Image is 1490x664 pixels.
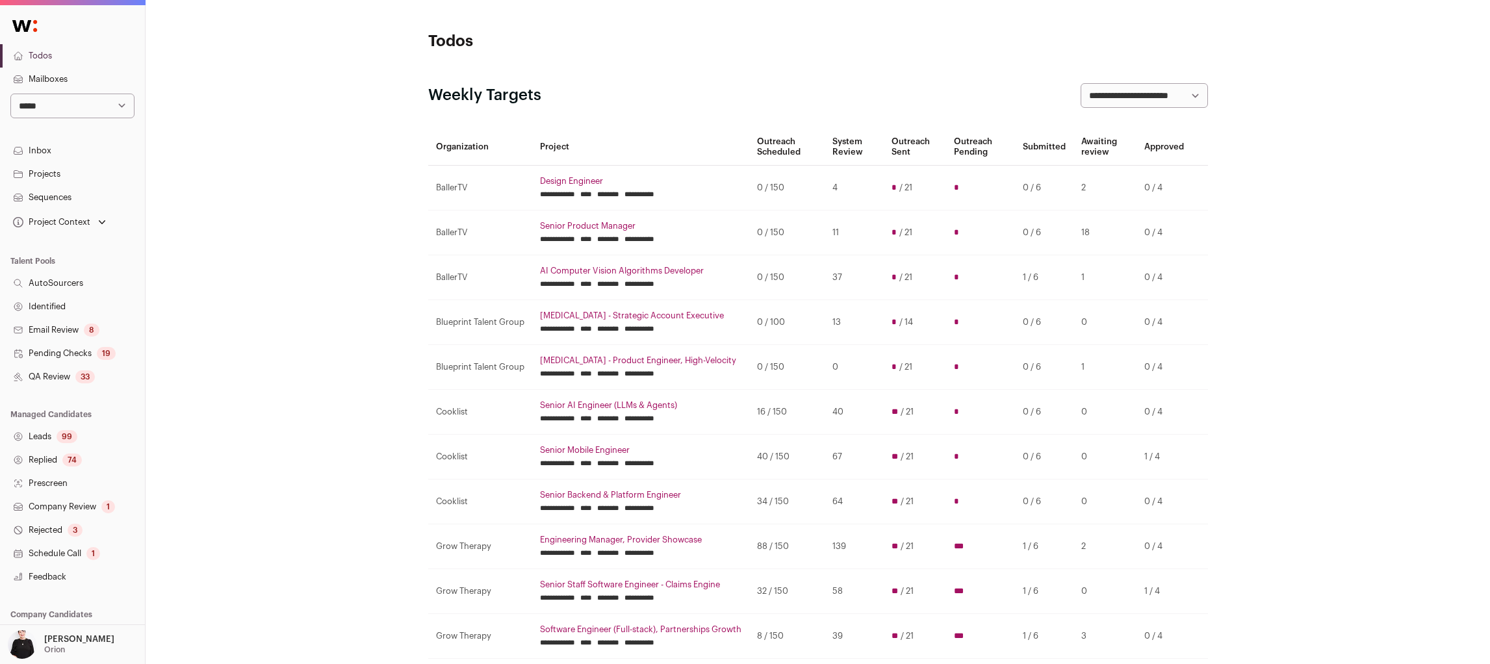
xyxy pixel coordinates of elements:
td: 1 [1073,345,1137,390]
td: 0 / 150 [749,166,825,211]
td: 0 / 6 [1015,345,1073,390]
td: 1 / 6 [1015,614,1073,659]
td: 0 / 150 [749,255,825,300]
span: / 21 [899,227,912,238]
div: Project Context [10,217,90,227]
td: 32 / 150 [749,569,825,614]
td: 0 / 4 [1137,345,1192,390]
div: 74 [62,453,82,466]
span: / 21 [901,541,914,552]
td: 0 [1073,435,1137,479]
td: 0 / 150 [749,211,825,255]
div: 33 [75,370,95,383]
div: 1 [86,547,100,560]
td: 0 / 150 [749,345,825,390]
button: Open dropdown [5,630,117,659]
a: [MEDICAL_DATA] - Strategic Account Executive [540,311,741,321]
td: BallerTV [428,166,532,211]
td: 0 / 6 [1015,166,1073,211]
td: 0 [1073,479,1137,524]
td: 40 [825,390,884,435]
td: 39 [825,614,884,659]
span: / 21 [899,362,912,372]
td: 8 / 150 [749,614,825,659]
td: 0 / 100 [749,300,825,345]
td: Grow Therapy [428,524,532,569]
button: Open dropdown [10,213,109,231]
td: 16 / 150 [749,390,825,435]
td: 0 / 6 [1015,435,1073,479]
th: Submitted [1015,129,1073,166]
td: 0 [1073,569,1137,614]
a: Senior AI Engineer (LLMs & Agents) [540,400,741,411]
td: 58 [825,569,884,614]
td: 0 [1073,390,1137,435]
td: 1 / 4 [1137,435,1192,479]
div: 3 [68,524,83,537]
a: Software Engineer (Full-stack), Partnerships Growth [540,624,741,635]
td: 2 [1073,524,1137,569]
td: BallerTV [428,211,532,255]
td: BallerTV [428,255,532,300]
div: 1 [101,500,115,513]
div: 99 [57,430,77,443]
td: 1 [1073,255,1137,300]
a: [MEDICAL_DATA] - Product Engineer, High-Velocity [540,355,741,366]
td: 2 [1073,166,1137,211]
td: 0 / 6 [1015,479,1073,524]
span: / 21 [899,272,912,283]
p: Orion [44,645,65,655]
a: Engineering Manager, Provider Showcase [540,535,741,545]
td: 34 / 150 [749,479,825,524]
td: 13 [825,300,884,345]
img: 9240684-medium_jpg [8,630,36,659]
td: 0 / 4 [1137,390,1192,435]
h2: Weekly Targets [428,85,541,106]
td: 0 [1073,300,1137,345]
a: Senior Product Manager [540,221,741,231]
td: Grow Therapy [428,569,532,614]
td: Blueprint Talent Group [428,300,532,345]
td: 40 / 150 [749,435,825,479]
a: Senior Staff Software Engineer - Claims Engine [540,580,741,590]
td: 0 [825,345,884,390]
td: 64 [825,479,884,524]
td: 1 / 6 [1015,569,1073,614]
a: AI Computer Vision Algorithms Developer [540,266,741,276]
td: 0 / 4 [1137,211,1192,255]
td: 67 [825,435,884,479]
td: 0 / 4 [1137,255,1192,300]
td: 0 / 6 [1015,211,1073,255]
td: 0 / 6 [1015,390,1073,435]
th: Organization [428,129,532,166]
div: 8 [84,324,99,337]
td: 3 [1073,614,1137,659]
td: 88 / 150 [749,524,825,569]
span: / 21 [901,586,914,596]
td: 1 / 6 [1015,524,1073,569]
td: 1 / 4 [1137,569,1192,614]
th: Awaiting review [1073,129,1137,166]
h1: Todos [428,31,688,52]
td: 0 / 4 [1137,300,1192,345]
th: System Review [825,129,884,166]
td: 0 / 4 [1137,614,1192,659]
td: 0 / 4 [1137,479,1192,524]
div: 19 [97,347,116,360]
a: Senior Backend & Platform Engineer [540,490,741,500]
td: 11 [825,211,884,255]
span: / 21 [901,496,914,507]
td: Cooklist [428,390,532,435]
td: 1 / 6 [1015,255,1073,300]
span: / 14 [899,317,913,327]
td: 139 [825,524,884,569]
td: Grow Therapy [428,614,532,659]
th: Outreach Scheduled [749,129,825,166]
span: / 21 [899,183,912,193]
th: Approved [1137,129,1192,166]
th: Outreach Pending [946,129,1015,166]
td: 0 / 4 [1137,524,1192,569]
span: / 21 [901,407,914,417]
td: 18 [1073,211,1137,255]
span: / 21 [901,631,914,641]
